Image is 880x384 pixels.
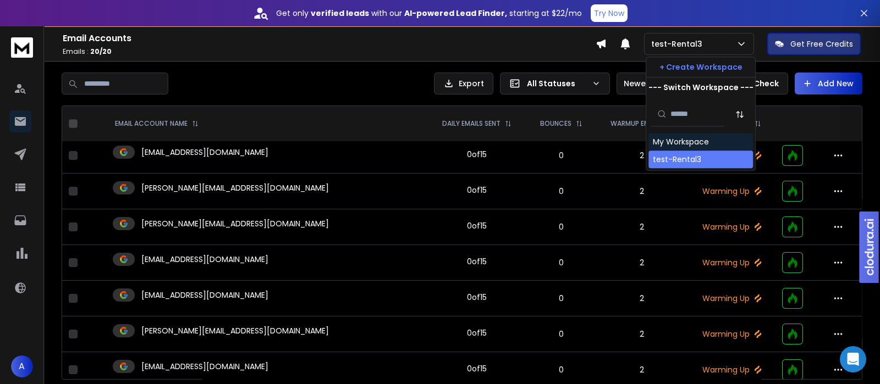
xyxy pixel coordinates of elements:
[467,220,487,231] div: 0 of 15
[533,257,590,268] p: 0
[695,329,769,340] p: Warming Up
[527,78,587,89] p: All Statuses
[610,119,662,128] p: WARMUP EMAILS
[533,186,590,197] p: 0
[596,174,688,209] td: 2
[695,293,769,304] p: Warming Up
[63,47,596,56] p: Emails :
[653,154,701,165] div: test-Rental3
[695,186,769,197] p: Warming Up
[63,32,596,45] h1: Email Accounts
[434,73,493,94] button: Export
[533,293,590,304] p: 0
[276,8,582,19] p: Get only with our starting at $22/mo
[659,62,743,73] p: + Create Workspace
[533,329,590,340] p: 0
[653,136,709,147] div: My Workspace
[115,119,199,128] div: EMAIL ACCOUNT NAME
[840,346,866,372] div: Open Intercom Messenger
[695,221,769,232] p: Warming Up
[141,254,268,265] p: [EMAIL_ADDRESS][DOMAIN_NAME]
[11,355,33,377] button: A
[467,185,487,196] div: 0 of 15
[594,8,624,19] p: Try Now
[646,57,755,77] button: + Create Workspace
[533,364,590,375] p: 0
[729,103,751,125] button: Sort by Sort A-Z
[790,38,853,49] p: Get Free Credits
[141,325,329,336] p: [PERSON_NAME][EMAIL_ADDRESS][DOMAIN_NAME]
[596,281,688,316] td: 2
[404,8,507,19] strong: AI-powered Lead Finder,
[141,147,268,158] p: [EMAIL_ADDRESS][DOMAIN_NAME]
[695,257,769,268] p: Warming Up
[596,209,688,245] td: 2
[767,33,861,55] button: Get Free Credits
[533,221,590,232] p: 0
[11,37,33,58] img: logo
[442,119,501,128] p: DAILY EMAILS SENT
[596,245,688,281] td: 2
[141,290,268,300] p: [EMAIL_ADDRESS][DOMAIN_NAME]
[90,47,112,56] span: 20 / 20
[467,363,487,374] div: 0 of 15
[467,292,487,303] div: 0 of 15
[533,150,590,161] p: 0
[651,38,707,49] p: test-Rental3
[141,361,268,372] p: [EMAIL_ADDRESS][DOMAIN_NAME]
[695,364,769,375] p: Warming Up
[311,8,369,19] strong: verified leads
[540,119,571,128] p: BOUNCES
[795,73,862,94] button: Add New
[596,316,688,352] td: 2
[141,182,329,193] p: [PERSON_NAME][EMAIL_ADDRESS][DOMAIN_NAME]
[467,256,487,267] div: 0 of 15
[467,149,487,160] div: 0 of 15
[141,218,329,229] p: [PERSON_NAME][EMAIL_ADDRESS][DOMAIN_NAME]
[596,138,688,174] td: 2
[467,327,487,338] div: 0 of 15
[591,4,628,22] button: Try Now
[648,82,754,93] p: --- Switch Workspace ---
[617,73,688,94] button: Newest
